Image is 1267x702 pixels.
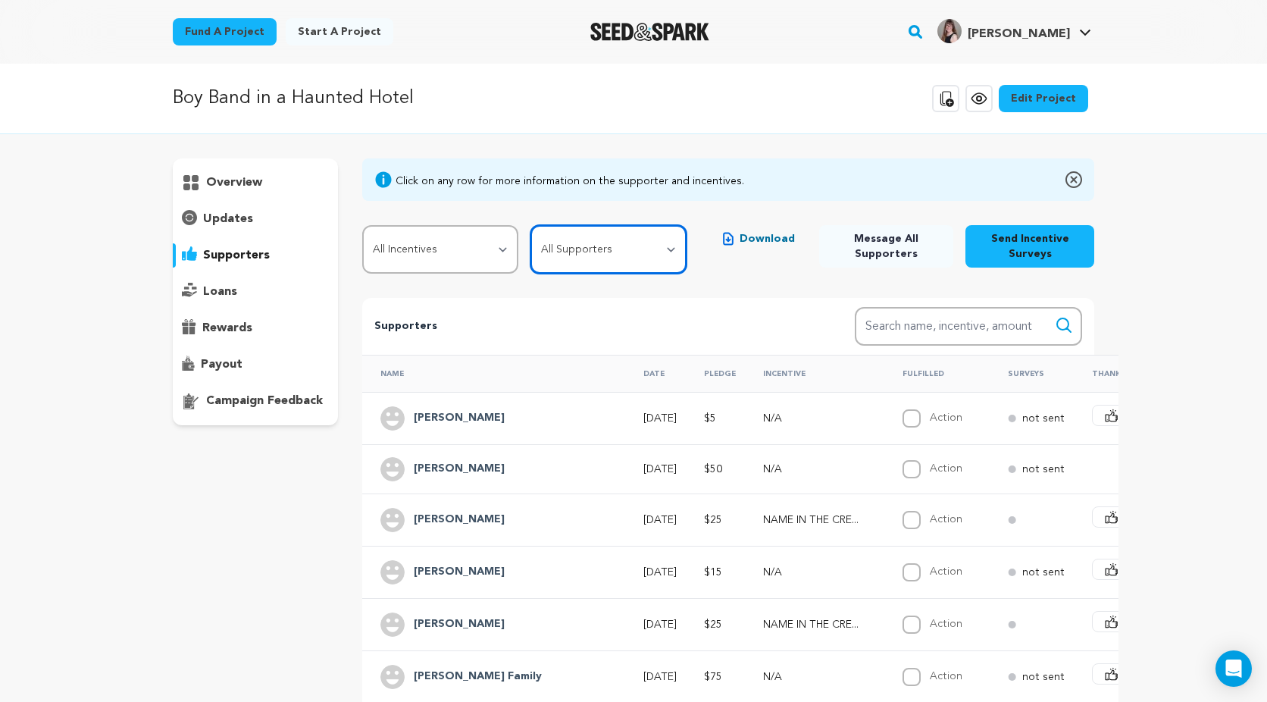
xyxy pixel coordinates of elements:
p: [DATE] [643,617,677,632]
button: Send Incentive Surveys [965,225,1094,268]
img: user.png [380,560,405,584]
label: Action [930,619,962,629]
label: Action [930,671,962,682]
button: supporters [173,243,338,268]
img: user.png [380,665,405,689]
span: Download [740,231,795,246]
button: Say Thanks [1092,506,1198,528]
p: supporters [203,246,270,265]
img: 4f5bd3d25e3ff8b3.jpg [937,19,962,43]
p: N/A [763,669,875,685]
h4: Lauryl Bergmann [414,511,505,529]
button: Say Thanks [1092,663,1198,685]
p: N/A [763,462,875,477]
p: not sent [1022,565,1065,580]
a: Edit Project [999,85,1088,112]
a: Start a project [286,18,393,45]
button: rewards [173,316,338,340]
img: Seed&Spark Logo Dark Mode [590,23,709,41]
h4: Vanessa Johnson [414,460,505,478]
p: updates [203,210,253,228]
p: [DATE] [643,565,677,580]
img: close-o.svg [1065,171,1082,189]
p: [DATE] [643,669,677,685]
span: Message All Supporters [831,231,941,262]
th: Name [362,355,625,392]
p: [DATE] [643,462,677,477]
button: Say Thanks [1092,611,1198,632]
button: Message All Supporters [819,225,953,268]
p: not sent [1022,411,1065,426]
h4: Mark Child [414,409,505,428]
h4: Alyssa Volkmann [414,563,505,581]
h4: Lutz Family [414,668,542,686]
p: Boy Band in a Haunted Hotel [173,85,414,112]
button: payout [173,353,338,377]
span: $75 [704,672,722,682]
p: not sent [1022,462,1065,477]
h4: Felicia Cooper [414,616,505,634]
span: $25 [704,619,722,630]
img: user.png [380,457,405,481]
img: user.png [380,613,405,637]
img: user.png [380,508,405,532]
button: Say Thanks [1092,405,1198,426]
button: overview [173,171,338,195]
span: $15 [704,567,722,578]
span: $5 [704,413,716,424]
button: loans [173,280,338,304]
p: N/A [763,565,875,580]
p: rewards [202,319,252,337]
button: Say Thanks [1092,559,1198,580]
th: Thanks [1074,355,1207,392]
button: updates [173,207,338,231]
p: NAME IN THE CREDITS [763,617,875,632]
label: Action [930,463,962,474]
p: [DATE] [643,411,677,426]
img: user.png [380,406,405,431]
span: [PERSON_NAME] [968,28,1070,40]
input: Search name, incentive, amount [855,307,1082,346]
a: Seed&Spark Homepage [590,23,709,41]
th: Pledge [686,355,745,392]
button: campaign feedback [173,389,338,413]
a: Fund a project [173,18,277,45]
p: Supporters [374,318,806,336]
button: Download [711,225,807,252]
p: NAME IN THE CREDITS [763,512,875,528]
th: Date [625,355,686,392]
label: Action [930,566,962,577]
th: Incentive [745,355,884,392]
span: Karly B.'s Profile [934,16,1094,48]
span: $25 [704,515,722,525]
div: Click on any row for more information on the supporter and incentives. [396,174,744,189]
div: Open Intercom Messenger [1215,650,1252,687]
p: campaign feedback [206,392,323,410]
th: Surveys [990,355,1074,392]
p: payout [201,356,242,374]
p: [DATE] [643,512,677,528]
label: Action [930,514,962,525]
p: loans [203,283,237,301]
p: N/A [763,411,875,426]
label: Action [930,412,962,423]
div: Karly B.'s Profile [937,19,1070,43]
a: Karly B.'s Profile [934,16,1094,43]
p: not sent [1022,669,1065,685]
p: overview [206,174,262,192]
span: $50 [704,464,722,475]
th: Fulfilled [884,355,990,392]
